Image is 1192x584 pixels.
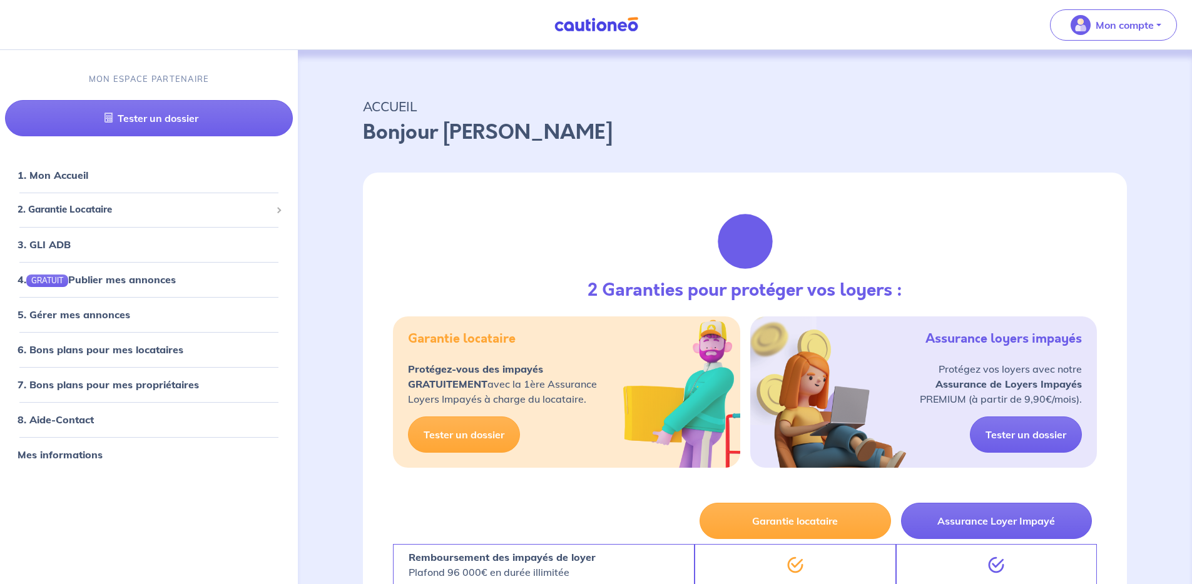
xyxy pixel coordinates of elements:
[18,238,71,251] a: 3. GLI ADB
[711,208,779,275] img: justif-loupe
[935,378,1082,390] strong: Assurance de Loyers Impayés
[5,337,293,362] div: 6. Bons plans pour mes locataires
[925,331,1082,346] h5: Assurance loyers impayés
[5,372,293,397] div: 7. Bons plans pour mes propriétaires
[363,95,1127,118] p: ACCUEIL
[408,331,516,346] h5: Garantie locataire
[409,551,596,563] strong: Remboursement des impayés de loyer
[5,198,293,223] div: 2. Garantie Locataire
[700,503,890,539] button: Garantie locataire
[5,163,293,188] div: 1. Mon Accueil
[409,550,596,580] p: Plafond 96 000€ en durée illimitée
[408,361,597,406] p: avec la 1ère Assurance Loyers Impayés à charge du locataire.
[18,448,103,461] a: Mes informations
[5,407,293,432] div: 8. Aide-Contact
[588,280,902,301] h3: 2 Garanties pour protéger vos loyers :
[5,101,293,137] a: Tester un dossier
[1096,18,1154,33] p: Mon compte
[18,169,88,182] a: 1. Mon Accueil
[920,361,1082,406] p: Protégez vos loyers avec notre PREMIUM (à partir de 9,90€/mois).
[89,73,210,85] p: MON ESPACE PARTENAIRE
[18,378,199,391] a: 7. Bons plans pour mes propriétaires
[408,363,543,390] strong: Protégez-vous des impayés GRATUITEMENT
[901,503,1092,539] button: Assurance Loyer Impayé
[5,232,293,257] div: 3. GLI ADB
[549,17,643,33] img: Cautioneo
[5,267,293,292] div: 4.GRATUITPublier mes annonces
[408,416,520,453] a: Tester un dossier
[970,416,1082,453] a: Tester un dossier
[1050,9,1177,41] button: illu_account_valid_menu.svgMon compte
[1071,15,1091,35] img: illu_account_valid_menu.svg
[5,442,293,467] div: Mes informations
[363,118,1127,148] p: Bonjour [PERSON_NAME]
[18,273,176,286] a: 4.GRATUITPublier mes annonces
[18,343,183,356] a: 6. Bons plans pour mes locataires
[18,413,94,426] a: 8. Aide-Contact
[18,308,130,321] a: 5. Gérer mes annonces
[5,302,293,327] div: 5. Gérer mes annonces
[18,203,271,218] span: 2. Garantie Locataire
